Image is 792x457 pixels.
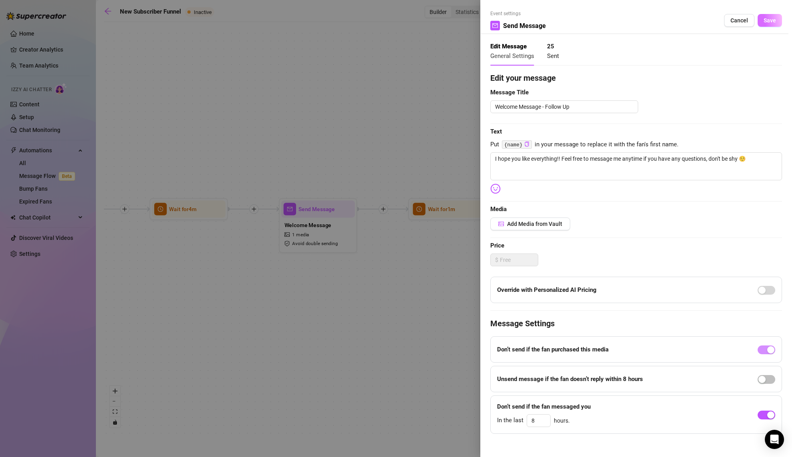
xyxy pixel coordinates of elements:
[490,184,501,194] img: svg%3e
[490,73,556,83] strong: Edit your message
[498,221,504,227] span: picture
[547,43,554,50] strong: 25
[490,242,504,249] strong: Price
[490,152,782,180] textarea: I hope you like everything!! Feel free to message me anytime if you have any questions, don't be ...
[492,23,498,28] span: mail
[490,43,527,50] strong: Edit Message
[507,221,562,227] span: Add Media from Vault
[724,14,754,27] button: Cancel
[497,346,609,353] strong: Don’t send if the fan purchased this media
[490,10,546,18] span: Event settings
[490,100,638,113] textarea: Welcome Message - Follow Up
[497,403,591,410] strong: Don’t send if the fan messaged you
[490,206,507,213] strong: Media
[490,89,529,96] strong: Message Title
[500,254,538,266] input: Free
[497,286,597,293] strong: Override with Personalized AI Pricing
[503,21,546,31] span: Send Message
[547,52,559,60] span: Sent
[490,52,534,60] span: General Settings
[502,140,532,149] code: {name}
[490,318,782,329] h4: Message Settings
[730,17,748,24] span: Cancel
[497,375,643,383] strong: Unsend message if the fan doesn’t reply within 8 hours
[758,14,782,27] button: Save
[490,218,570,230] button: Add Media from Vault
[524,142,529,147] span: copy
[497,414,591,427] div: hours.
[764,17,776,24] span: Save
[497,416,523,425] span: In the last
[490,140,782,150] span: Put in your message to replace it with the fan's first name.
[524,142,529,148] button: Click to Copy
[490,128,502,135] strong: Text
[765,430,784,449] div: Open Intercom Messenger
